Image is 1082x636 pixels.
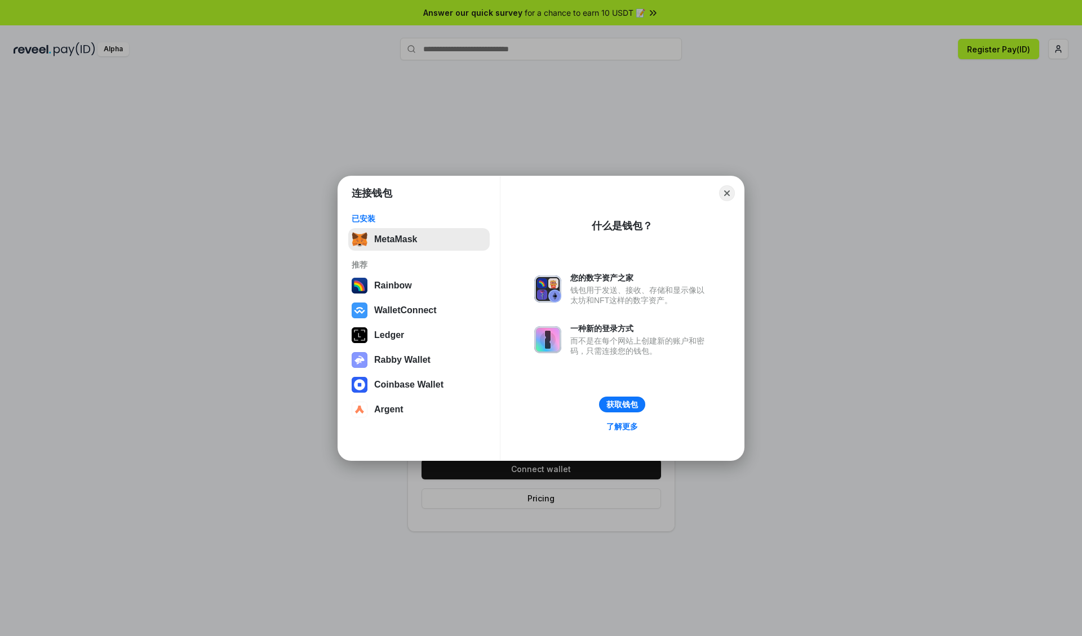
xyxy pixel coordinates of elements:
[374,404,403,415] div: Argent
[719,185,735,201] button: Close
[570,273,710,283] div: 您的数字资产之家
[374,234,417,244] div: MetaMask
[348,398,490,421] button: Argent
[374,380,444,390] div: Coinbase Wallet
[570,323,710,333] div: 一种新的登录方式
[352,352,367,368] img: svg+xml,%3Csvg%20xmlns%3D%22http%3A%2F%2Fwww.w3.org%2F2000%2Fsvg%22%20fill%3D%22none%22%20viewBox...
[534,275,561,303] img: svg+xml,%3Csvg%20xmlns%3D%22http%3A%2F%2Fwww.w3.org%2F2000%2Fsvg%22%20fill%3D%22none%22%20viewBox...
[374,305,437,315] div: WalletConnect
[570,336,710,356] div: 而不是在每个网站上创建新的账户和密码，只需连接您的钱包。
[348,349,490,371] button: Rabby Wallet
[352,278,367,293] img: svg+xml,%3Csvg%20width%3D%22120%22%20height%3D%22120%22%20viewBox%3D%220%200%20120%20120%22%20fil...
[534,326,561,353] img: svg+xml,%3Csvg%20xmlns%3D%22http%3A%2F%2Fwww.w3.org%2F2000%2Fsvg%22%20fill%3D%22none%22%20viewBox...
[374,281,412,291] div: Rainbow
[352,303,367,318] img: svg+xml,%3Csvg%20width%3D%2228%22%20height%3D%2228%22%20viewBox%3D%220%200%2028%2028%22%20fill%3D...
[592,219,653,233] div: 什么是钱包？
[570,285,710,305] div: 钱包用于发送、接收、存储和显示像以太坊和NFT这样的数字资产。
[606,399,638,410] div: 获取钱包
[352,377,367,393] img: svg+xml,%3Csvg%20width%3D%2228%22%20height%3D%2228%22%20viewBox%3D%220%200%2028%2028%22%20fill%3D...
[348,324,490,346] button: Ledger
[600,419,645,434] a: 了解更多
[352,186,392,200] h1: 连接钱包
[352,214,486,224] div: 已安装
[348,299,490,322] button: WalletConnect
[374,355,431,365] div: Rabby Wallet
[348,373,490,396] button: Coinbase Wallet
[374,330,404,340] div: Ledger
[348,274,490,297] button: Rainbow
[352,232,367,247] img: svg+xml,%3Csvg%20fill%3D%22none%22%20height%3D%2233%22%20viewBox%3D%220%200%2035%2033%22%20width%...
[352,402,367,417] img: svg+xml,%3Csvg%20width%3D%2228%22%20height%3D%2228%22%20viewBox%3D%220%200%2028%2028%22%20fill%3D...
[599,397,645,412] button: 获取钱包
[348,228,490,251] button: MetaMask
[352,260,486,270] div: 推荐
[352,327,367,343] img: svg+xml,%3Csvg%20xmlns%3D%22http%3A%2F%2Fwww.w3.org%2F2000%2Fsvg%22%20width%3D%2228%22%20height%3...
[606,421,638,432] div: 了解更多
